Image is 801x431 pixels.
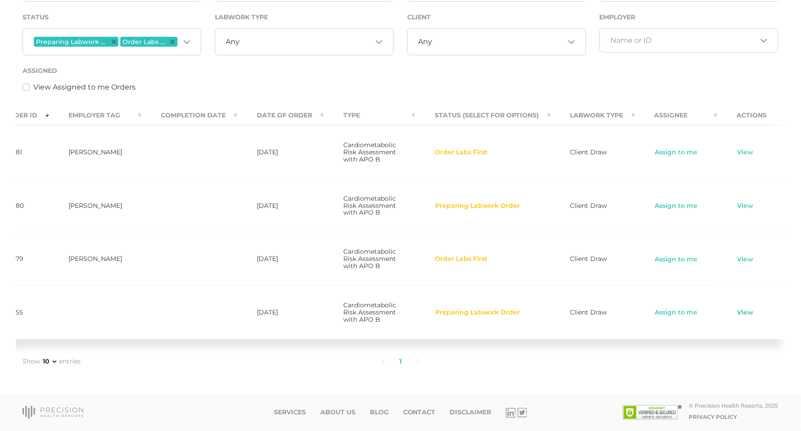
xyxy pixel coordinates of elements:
label: Labwork Type [215,13,268,21]
select: Showentries [41,357,58,366]
td: [DATE] [237,286,324,339]
label: Employer [600,13,636,21]
th: Status (Select for Options) : activate to sort column ascending [415,105,551,126]
td: [PERSON_NAME] [49,179,141,233]
div: © Precision Health Reports, 2025 [689,403,778,409]
button: Deselect Order Labs First [170,40,175,44]
a: View [737,148,754,157]
span: Cardiometabolic Risk Assessment with APO B [343,247,396,270]
button: Preparing Labwork Order [435,308,521,317]
a: Blog [370,409,389,417]
label: Assigned [23,67,57,75]
th: Type : activate to sort column ascending [324,105,415,126]
span: Cardiometabolic Risk Assessment with APO B [343,194,396,217]
span: Cardiometabolic Risk Assessment with APO B [343,141,396,163]
span: Preparing Labwork Order [36,39,108,45]
th: Labwork Type : activate to sort column ascending [551,105,635,126]
span: Any [419,37,432,46]
td: [DATE] [237,179,324,233]
th: Assignee : activate to sort column ascending [635,105,718,126]
button: Deselect Preparing Labwork Order [112,40,116,44]
a: Assign to me [655,255,698,264]
a: About Us [320,409,355,417]
input: Search for option [179,36,180,48]
span: Cardiometabolic Risk Assessment with APO B [343,301,396,323]
th: Actions [718,105,787,126]
td: [PERSON_NAME] [49,232,141,286]
img: SSL site seal - click to verify [623,405,682,420]
span: Client Draw [570,308,607,316]
a: Assign to me [655,148,698,157]
a: Assign to me [655,308,698,317]
th: Employer Tag : activate to sort column ascending [49,105,141,126]
span: Client Draw [570,255,607,263]
span: Order Labs First [123,39,167,45]
input: Search for option [432,37,564,46]
th: Completion Date : activate to sort column ascending [141,105,237,126]
a: View [737,202,754,211]
a: Disclaimer [450,409,492,417]
a: View [737,308,754,317]
div: Search for option [407,28,586,55]
th: Date Of Order : activate to sort column ascending [237,105,324,126]
a: Contact [403,409,436,417]
td: [DATE] [237,232,324,286]
span: Order Labs First [435,149,487,156]
input: Search for option [611,36,757,45]
span: Order Labs First [435,256,487,263]
input: Search for option [240,37,372,46]
a: View [737,255,754,264]
div: Search for option [23,28,201,55]
label: Show entries [23,357,81,367]
td: [DATE] [237,126,324,179]
span: Any [226,37,240,46]
div: Search for option [215,28,394,55]
a: Services [274,409,306,417]
a: Assign to me [655,202,698,211]
a: Privacy Policy [689,414,737,421]
label: View Assigned to me Orders [33,82,136,93]
label: Client [407,13,431,21]
span: Client Draw [570,202,607,210]
label: Status [23,13,49,21]
div: Search for option [600,28,778,53]
button: Preparing Labwork Order [435,202,521,211]
td: [PERSON_NAME] [49,126,141,179]
span: Client Draw [570,148,607,156]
